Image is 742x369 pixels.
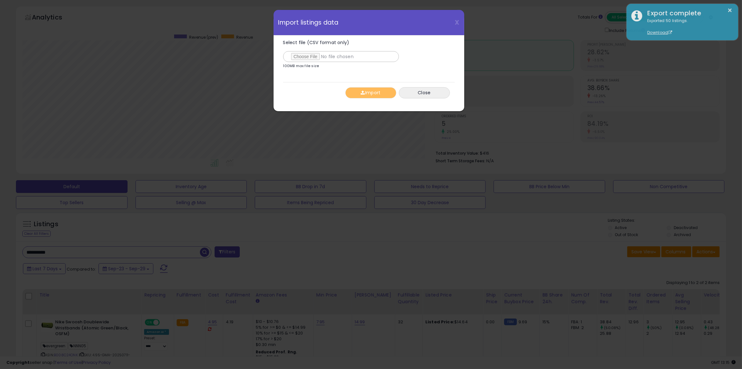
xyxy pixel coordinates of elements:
div: Export complete [643,9,733,18]
p: 100MB max file size [283,64,319,68]
span: Select file (CSV format only) [283,39,349,46]
button: Close [399,87,450,98]
button: × [728,6,733,14]
span: X [455,18,459,27]
button: Import [345,87,396,98]
div: Exported 50 listings. [643,18,733,36]
span: Import listings data [278,19,339,26]
a: Download [647,30,672,35]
